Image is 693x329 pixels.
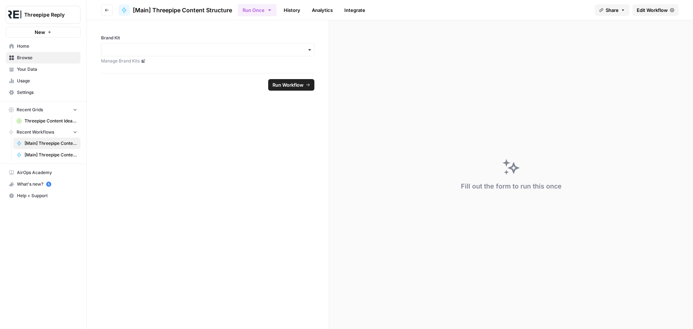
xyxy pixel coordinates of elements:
a: Usage [6,75,80,87]
span: Recent Grids [17,107,43,113]
span: [Main] Threepipe Content Structure [133,6,232,14]
a: Manage Brand Kits [101,58,314,64]
a: Settings [6,87,80,98]
a: History [279,4,305,16]
button: Run Workflow [268,79,314,91]
a: Browse [6,52,80,64]
img: Threepipe Reply Logo [8,8,21,21]
span: Recent Workflows [17,129,54,135]
button: Recent Grids [6,104,80,115]
a: Threepipe Content Ideation Grid [13,115,80,127]
span: Threepipe Reply [24,11,68,18]
span: Help + Support [17,192,77,199]
a: Edit Workflow [632,4,679,16]
span: Your Data [17,66,77,73]
a: Analytics [308,4,337,16]
span: [Main] Threepipe Content Structure [25,140,77,147]
button: New [6,27,80,38]
span: New [35,29,45,36]
button: Run Once [238,4,276,16]
span: Usage [17,78,77,84]
text: 5 [48,182,49,186]
button: What's new? 5 [6,178,80,190]
div: What's new? [6,179,80,190]
span: Home [17,43,77,49]
span: Run Workflow [273,81,304,88]
span: Share [606,7,619,14]
span: Edit Workflow [637,7,668,14]
a: 5 [46,182,51,187]
button: Workspace: Threepipe Reply [6,6,80,24]
label: Brand Kit [101,35,314,41]
button: Recent Workflows [6,127,80,138]
button: Help + Support [6,190,80,202]
a: [Main] Threepipe Content Structure [13,138,80,149]
a: Integrate [340,4,370,16]
span: [Main] Threepipe Content Producer [25,152,77,158]
button: Share [595,4,629,16]
span: Settings [17,89,77,96]
span: Browse [17,55,77,61]
span: AirOps Academy [17,169,77,176]
a: AirOps Academy [6,167,80,178]
a: Home [6,40,80,52]
a: [Main] Threepipe Content Producer [13,149,80,161]
div: Fill out the form to run this once [461,181,562,191]
a: [Main] Threepipe Content Structure [118,4,232,16]
span: Threepipe Content Ideation Grid [25,118,77,124]
a: Your Data [6,64,80,75]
